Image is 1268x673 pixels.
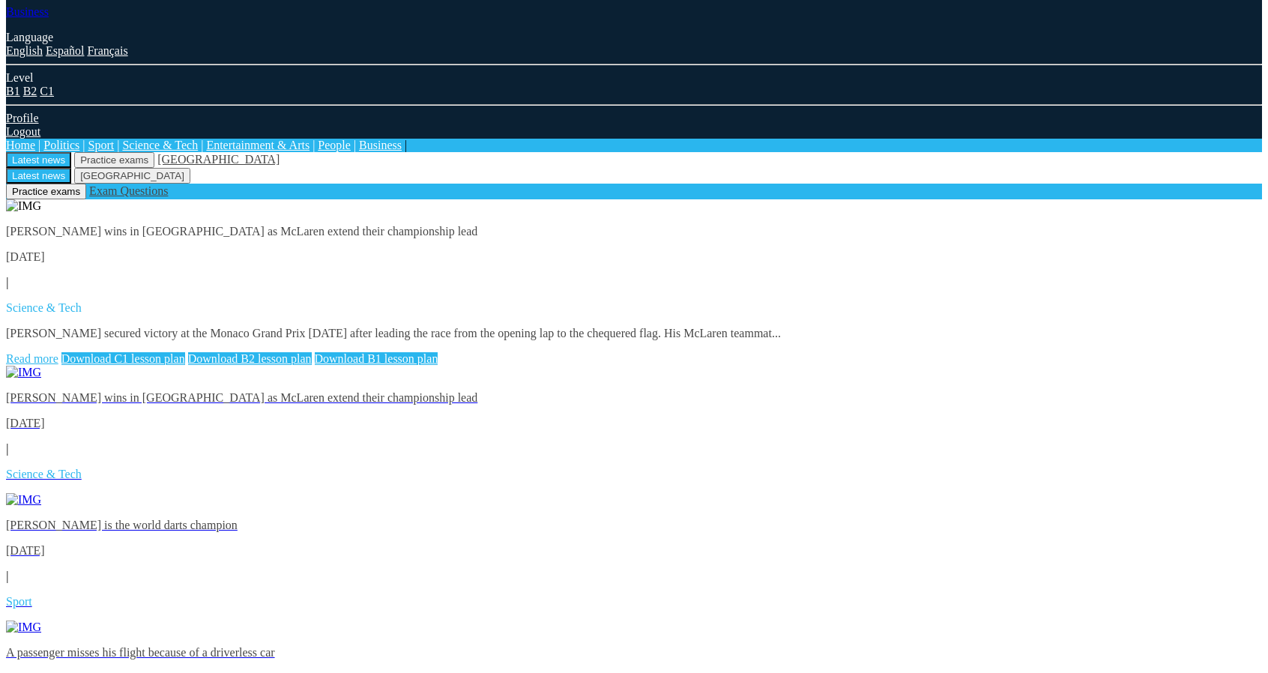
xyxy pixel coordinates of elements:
a: IMG [PERSON_NAME] wins in [GEOGRAPHIC_DATA] as McLaren extend their championship lead [DATE] | Sc... [6,366,1262,481]
button: Practice exams [6,184,86,199]
div: Level [6,71,1262,85]
img: IMG [6,366,41,379]
a: English [6,44,43,57]
a: Download B1 lesson plan [315,352,438,365]
div: Language [6,31,1262,44]
a: Download C1 lesson plan [61,352,185,365]
span: | [38,139,40,151]
a: Exam Questions [89,184,168,197]
p: A passenger misses his flight because of a driverless car [6,646,1262,660]
a: Politics [43,139,79,151]
a: Français [87,44,127,57]
span: | [201,139,203,151]
a: Business [6,5,49,18]
a: IMG [PERSON_NAME] is the world darts champion [DATE] | Sport [6,493,1262,609]
button: Practice exams [74,152,154,168]
a: Science & Tech [122,139,198,151]
span: | [354,139,356,151]
p: [PERSON_NAME] wins in [GEOGRAPHIC_DATA] as McLaren extend their championship lead [6,225,1262,238]
img: IMG [6,493,41,507]
b: | [6,442,9,455]
a: Español [46,44,85,57]
p: [PERSON_NAME] secured victory at the Monaco Grand Prix [DATE] after leading the race from the ope... [6,327,1262,340]
p: Sport [6,595,1262,609]
a: B2 [23,85,37,97]
a: Read more [6,352,58,365]
a: Sport [88,139,115,151]
b: | [6,570,9,582]
button: Latest news [6,152,71,168]
a: Profile [6,112,39,124]
p: Science & Tech [6,301,1262,315]
img: IMG [6,621,41,634]
a: Entertainment & Arts [206,139,310,151]
a: [GEOGRAPHIC_DATA] [157,153,280,166]
b: | [6,276,9,289]
span: | [117,139,119,151]
img: IMG [6,199,41,213]
a: Download B2 lesson plan [188,352,312,365]
p: [DATE] [6,544,1262,558]
p: Science & Tech [6,468,1262,481]
button: [GEOGRAPHIC_DATA] [74,168,190,184]
a: Logout [6,125,40,138]
a: B1 [6,85,20,97]
p: [PERSON_NAME] is the world darts champion [6,519,1262,532]
a: Business [359,139,402,151]
a: Home [6,139,35,151]
span: | [82,139,85,151]
a: People [318,139,351,151]
p: [PERSON_NAME] wins in [GEOGRAPHIC_DATA] as McLaren extend their championship lead [6,391,1262,405]
button: Latest news [6,168,71,184]
span: | [405,139,407,151]
p: [DATE] [6,417,1262,430]
a: C1 [40,85,54,97]
p: [DATE] [6,250,1262,264]
span: | [313,139,315,151]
